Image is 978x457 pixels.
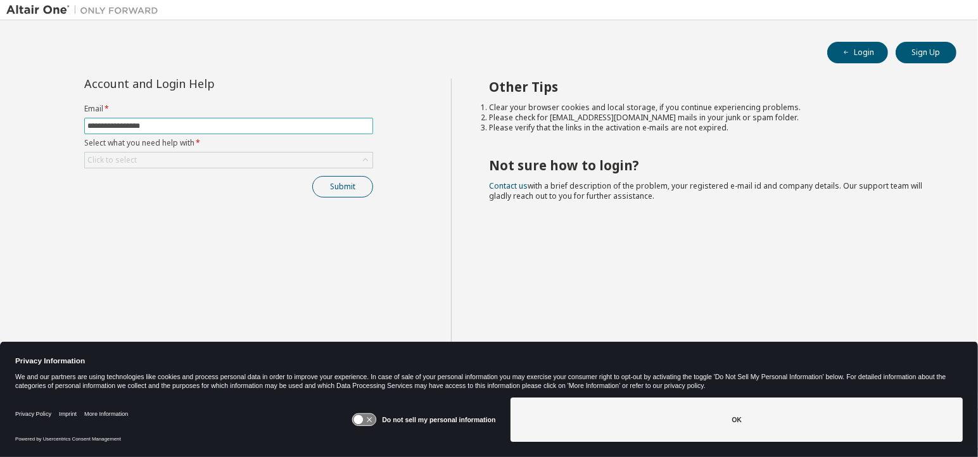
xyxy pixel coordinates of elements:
[84,138,373,148] label: Select what you need help with
[490,103,934,113] li: Clear your browser cookies and local storage, if you continue experiencing problems.
[6,4,165,16] img: Altair One
[84,78,315,89] div: Account and Login Help
[896,42,956,63] button: Sign Up
[490,78,934,95] h2: Other Tips
[490,180,528,191] a: Contact us
[85,153,372,168] div: Click to select
[827,42,888,63] button: Login
[490,113,934,123] li: Please check for [EMAIL_ADDRESS][DOMAIN_NAME] mails in your junk or spam folder.
[84,104,373,114] label: Email
[490,123,934,133] li: Please verify that the links in the activation e-mails are not expired.
[490,157,934,173] h2: Not sure how to login?
[490,180,923,201] span: with a brief description of the problem, your registered e-mail id and company details. Our suppo...
[87,155,137,165] div: Click to select
[312,176,373,197] button: Submit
